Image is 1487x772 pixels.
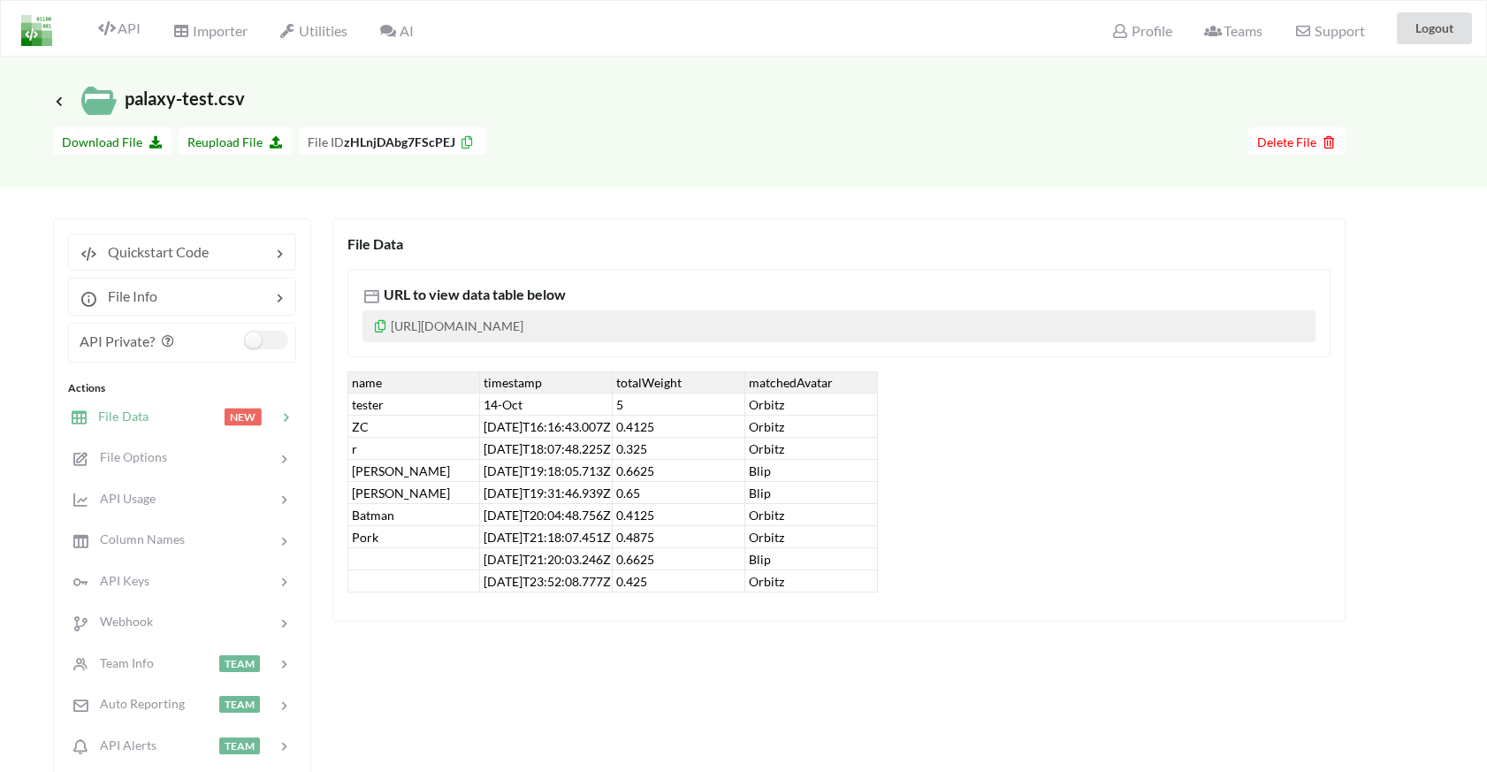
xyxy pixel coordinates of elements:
[1397,12,1472,44] button: Logout
[613,460,745,482] div: 0.6625
[347,460,480,482] div: [PERSON_NAME]
[613,482,745,504] div: 0.65
[1248,127,1346,155] button: Delete File
[89,573,149,588] span: API Keys
[745,548,878,570] div: Blip
[480,482,613,504] div: [DATE]T19:31:46.939Z
[613,548,745,570] div: 0.6625
[480,504,613,526] div: [DATE]T20:04:48.756Z
[89,491,156,506] span: API Usage
[613,570,745,592] div: 0.425
[745,438,878,460] div: Orbitz
[613,438,745,460] div: 0.325
[187,134,283,149] span: Reupload File
[89,696,185,711] span: Auto Reporting
[225,409,262,425] span: NEW
[344,134,455,149] b: zHLnjDAbg7FScPEJ
[347,526,480,548] div: Pork
[97,243,209,260] span: Quickstart Code
[480,570,613,592] div: [DATE]T23:52:08.777Z
[745,482,878,504] div: Blip
[480,371,613,394] div: timestamp
[89,655,154,670] span: Team Info
[89,614,153,629] span: Webhook
[53,127,172,155] button: Download File
[745,570,878,592] div: Orbitz
[347,371,480,394] div: name
[62,134,163,149] span: Download File
[89,738,156,753] span: API Alerts
[219,696,260,713] span: TEAM
[480,416,613,438] div: [DATE]T16:16:43.007Z
[347,504,480,526] div: Batman
[172,22,247,39] span: Importer
[745,371,878,394] div: matchedAvatar
[88,409,149,424] span: File Data
[745,394,878,416] div: Orbitz
[81,83,117,118] img: /static/media/localFileIcon.eab6d1cc.svg
[21,15,52,46] img: LogoIcon.png
[347,394,480,416] div: tester
[68,380,296,396] div: Actions
[80,332,155,349] span: API Private?
[347,416,480,438] div: ZC
[613,504,745,526] div: 0.4125
[480,394,613,416] div: 14-Oct
[53,88,245,109] span: palaxy-test.csv
[480,526,613,548] div: [DATE]T21:18:07.451Z
[362,310,1315,342] p: [URL][DOMAIN_NAME]
[219,655,260,672] span: TEAM
[308,134,344,149] span: File ID
[1294,24,1364,38] span: Support
[613,526,745,548] div: 0.4875
[97,287,157,304] span: File Info
[98,19,141,36] span: API
[347,438,480,460] div: r
[745,504,878,526] div: Orbitz
[1111,22,1171,39] span: Profile
[613,394,745,416] div: 5
[1257,134,1337,149] span: Delete File
[179,127,292,155] button: Reupload File
[379,22,413,39] span: AI
[279,22,347,39] span: Utilities
[745,460,878,482] div: Blip
[613,416,745,438] div: 0.4125
[745,416,878,438] div: Orbitz
[745,526,878,548] div: Orbitz
[347,482,480,504] div: [PERSON_NAME]
[480,548,613,570] div: [DATE]T21:20:03.246Z
[89,449,167,464] span: File Options
[219,738,260,754] span: TEAM
[480,438,613,460] div: [DATE]T18:07:48.225Z
[89,531,185,547] span: Column Names
[1204,22,1262,39] span: Teams
[480,460,613,482] div: [DATE]T19:18:05.713Z
[380,286,566,302] span: URL to view data table below
[613,371,745,394] div: totalWeight
[347,233,1331,255] div: File Data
